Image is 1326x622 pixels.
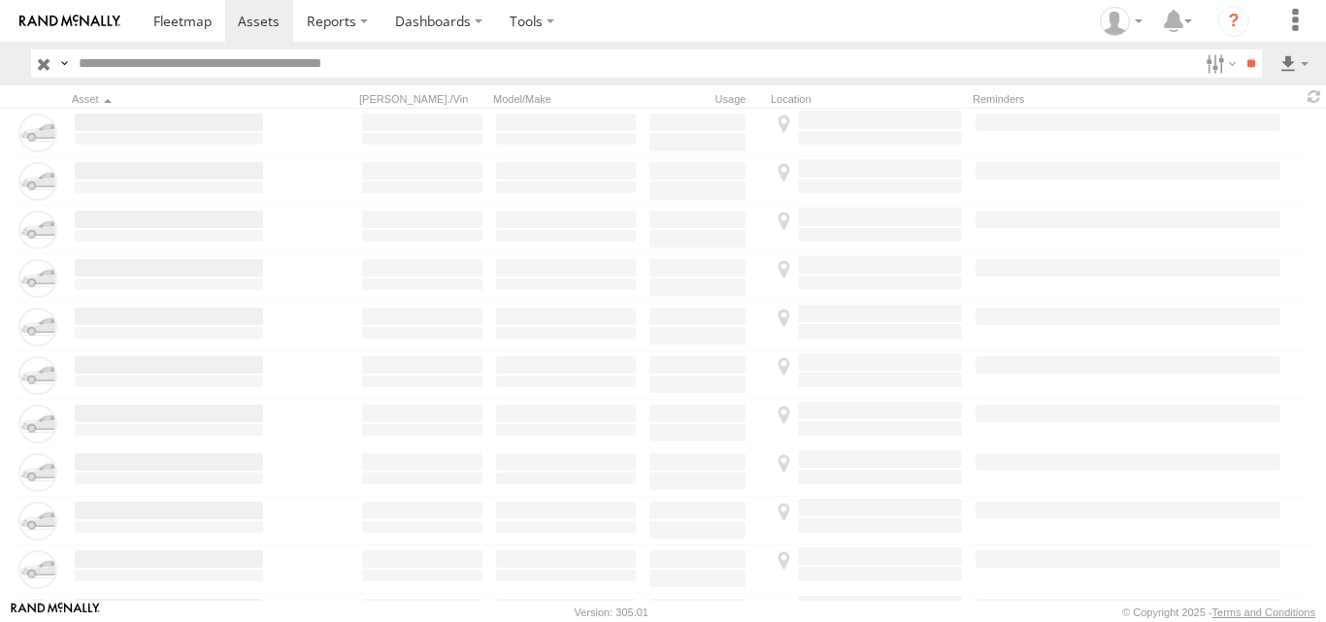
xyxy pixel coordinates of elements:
[56,49,72,78] label: Search Query
[1212,606,1315,618] a: Terms and Conditions
[1122,606,1315,618] div: © Copyright 2025 -
[973,92,1145,106] div: Reminders
[1303,87,1326,106] span: Refresh
[1277,49,1310,78] label: Export results as...
[1218,6,1249,37] i: ?
[493,92,639,106] div: Model/Make
[575,606,648,618] div: Version: 305.01
[11,603,100,622] a: Visit our Website
[1198,49,1240,78] label: Search Filter Options
[359,92,485,106] div: [PERSON_NAME]./Vin
[646,92,763,106] div: Usage
[19,15,120,28] img: rand-logo.svg
[72,92,266,106] div: Click to Sort
[1093,7,1149,36] div: Ed Pruneda
[771,92,965,106] div: Location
